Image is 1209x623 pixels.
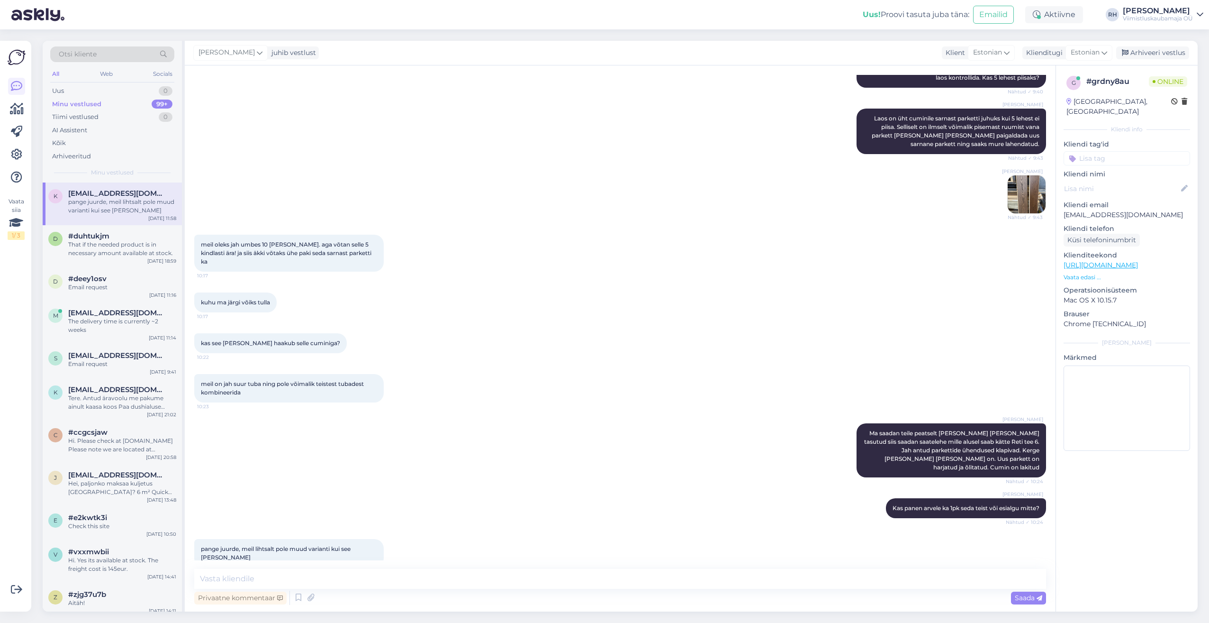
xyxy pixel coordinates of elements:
[863,10,881,19] b: Uus!
[8,48,26,66] img: Askly Logo
[68,198,176,215] div: pange juurde, meil lihtsalt pole muud varianti kui see [PERSON_NAME]
[197,272,233,279] span: 10:17
[1008,88,1043,95] span: Nähtud ✓ 9:40
[197,403,233,410] span: 10:23
[68,351,167,360] span: ssnarva@gmail.com
[1064,169,1190,179] p: Kliendi nimi
[201,545,352,561] span: pange juurde, meil lihtsalt pole muud varianti kui see [PERSON_NAME]
[59,49,97,59] span: Otsi kliente
[68,385,167,394] span: kaspar.toi@gmail.com
[149,292,176,299] div: [DATE] 11:16
[68,360,176,368] div: Email request
[1002,416,1043,423] span: [PERSON_NAME]
[1002,491,1043,498] span: [PERSON_NAME]
[863,9,969,20] div: Proovi tasuta juba täna:
[148,215,176,222] div: [DATE] 11:58
[68,240,176,257] div: That if the needed product is in necessary amount available at stock.
[1064,183,1179,194] input: Lisa nimi
[159,86,172,96] div: 0
[1106,8,1119,21] div: RH
[1064,295,1190,305] p: Mac OS X 10.15.7
[98,68,115,80] div: Web
[1008,155,1043,162] span: Nähtud ✓ 9:43
[1008,175,1046,213] img: Attachment
[54,517,57,524] span: e
[149,607,176,614] div: [DATE] 14:11
[68,590,106,599] span: #zjg37u7b
[68,309,167,317] span: mmansoniemi@gmail.com
[68,479,176,496] div: Hei, paljonko maksaa kuljetus [GEOGRAPHIC_DATA]? 6 m² Quick step BACL 40031
[147,496,176,504] div: [DATE] 13:48
[197,313,233,320] span: 10:17
[1064,261,1138,269] a: [URL][DOMAIN_NAME]
[68,599,176,607] div: Aitäh!
[68,189,167,198] span: kristel.kruustuk@gmail.com
[1006,478,1043,485] span: Nähtud ✓ 10:24
[198,47,255,58] span: [PERSON_NAME]
[8,231,25,240] div: 1 / 3
[1064,234,1140,247] div: Küsi telefoninumbrit
[1064,285,1190,295] p: Operatsioonisüsteem
[973,6,1014,24] button: Emailid
[1064,210,1190,220] p: [EMAIL_ADDRESS][DOMAIN_NAME]
[146,454,176,461] div: [DATE] 20:58
[1006,519,1043,526] span: Nähtud ✓ 10:24
[1149,76,1187,87] span: Online
[1064,309,1190,319] p: Brauser
[1064,339,1190,347] div: [PERSON_NAME]
[68,428,108,437] span: #ccgcsjaw
[1116,46,1189,59] div: Arhiveeri vestlus
[52,138,66,148] div: Kõik
[194,592,287,605] div: Privaatne kommentaar
[54,192,58,200] span: k
[52,152,91,161] div: Arhiveeritud
[68,437,176,454] div: Hi. Please check at [DOMAIN_NAME] Please note we are located at [GEOGRAPHIC_DATA] and there will ...
[68,556,176,573] div: Hi. Yes its available at stock. The freight cost is 145eur.
[54,431,58,439] span: c
[54,389,58,396] span: k
[149,334,176,341] div: [DATE] 11:14
[68,232,109,240] span: #duhtukjm
[147,573,176,580] div: [DATE] 14:41
[1072,79,1076,86] span: g
[52,126,87,135] div: AI Assistent
[68,522,176,531] div: Check this site
[197,354,233,361] span: 10:22
[146,531,176,538] div: [DATE] 10:50
[1123,7,1203,22] a: [PERSON_NAME]Viimistluskaubamaja OÜ
[68,471,167,479] span: jarmo.arminen@hestra.fi
[1002,168,1043,175] span: [PERSON_NAME]
[52,100,101,109] div: Minu vestlused
[893,504,1039,512] span: Kas panen arvele ka 1pk seda teist või esialgu mitte?
[1064,139,1190,149] p: Kliendi tag'id
[1071,47,1100,58] span: Estonian
[201,339,340,347] span: kas see [PERSON_NAME] haakub selle cuminiga?
[50,68,61,80] div: All
[53,312,58,319] span: m
[864,430,1041,471] span: Ma saadan teile peatselt [PERSON_NAME] [PERSON_NAME] tasutud siis saadan saatelehe mille alusel s...
[1015,594,1042,602] span: Saada
[201,299,270,306] span: kuhu ma järgi võiks tulla
[152,100,172,109] div: 99+
[68,548,109,556] span: #vxxmwbii
[942,48,965,58] div: Klient
[1064,200,1190,210] p: Kliendi email
[1007,214,1043,221] span: Nähtud ✓ 9:43
[147,257,176,265] div: [DATE] 18:59
[1064,353,1190,363] p: Märkmed
[1086,76,1149,87] div: # grdny8au
[1064,224,1190,234] p: Kliendi telefon
[1064,319,1190,329] p: Chrome [TECHNICAL_ID]
[68,317,176,334] div: The delivery time is currently ~2 weeks
[872,115,1041,147] span: Laos on üht cuminile sarnast parketti juhuks kui 5 lehest ei piisa. Selliselt on ilmselt võimalik...
[53,235,58,242] span: d
[159,112,172,122] div: 0
[54,474,57,481] span: j
[1025,6,1083,23] div: Aktiivne
[91,168,134,177] span: Minu vestlused
[68,513,107,522] span: #e2kwtk3i
[1064,273,1190,282] p: Vaata edasi ...
[1123,7,1193,15] div: [PERSON_NAME]
[68,283,176,292] div: Email request
[973,47,1002,58] span: Estonian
